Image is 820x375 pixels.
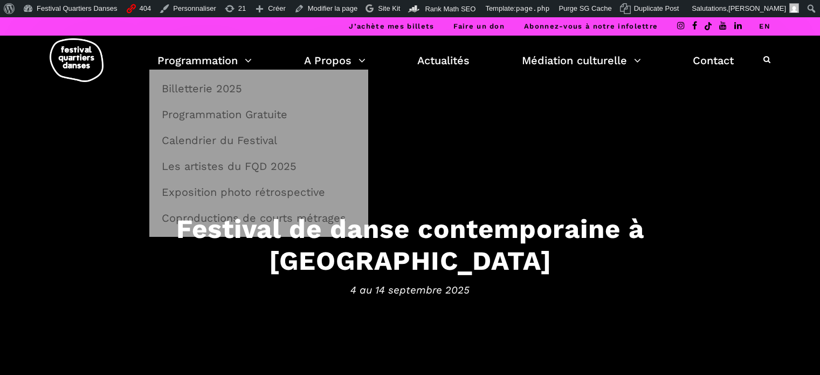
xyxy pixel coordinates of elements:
[349,22,434,30] a: J’achète mes billets
[155,128,362,153] a: Calendrier du Festival
[425,5,476,13] span: Rank Math SEO
[378,4,400,12] span: Site Kit
[157,51,252,70] a: Programmation
[516,4,550,12] span: page.php
[304,51,366,70] a: A Propos
[155,180,362,204] a: Exposition photo rétrospective
[50,38,104,82] img: logo-fqd-med
[453,22,505,30] a: Faire un don
[155,206,362,230] a: Coproductions de courts métrages
[524,22,658,30] a: Abonnez-vous à notre infolettre
[155,76,362,101] a: Billetterie 2025
[76,282,745,298] span: 4 au 14 septembre 2025
[759,22,770,30] a: EN
[693,51,734,70] a: Contact
[155,154,362,179] a: Les artistes du FQD 2025
[76,213,745,277] h3: Festival de danse contemporaine à [GEOGRAPHIC_DATA]
[522,51,641,70] a: Médiation culturelle
[417,51,470,70] a: Actualités
[728,4,786,12] span: [PERSON_NAME]
[155,102,362,127] a: Programmation Gratuite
